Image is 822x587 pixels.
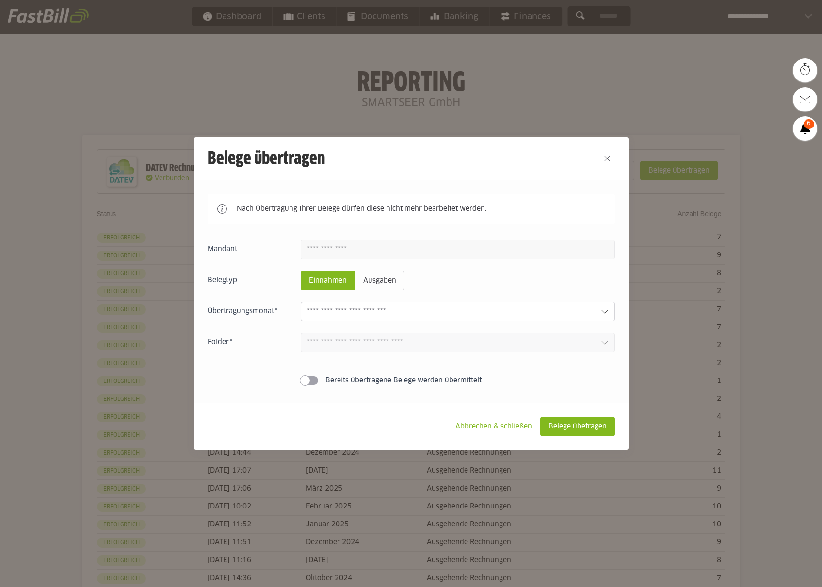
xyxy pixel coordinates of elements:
span: 6 [804,119,814,129]
sl-radio-button: Einnahmen [301,271,355,290]
sl-button: Belege übetragen [540,417,615,436]
sl-button: Abbrechen & schließen [447,417,540,436]
a: 6 [793,116,817,141]
sl-switch: Bereits übertragene Belege werden übermittelt [208,376,615,385]
sl-radio-button: Ausgaben [355,271,404,290]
